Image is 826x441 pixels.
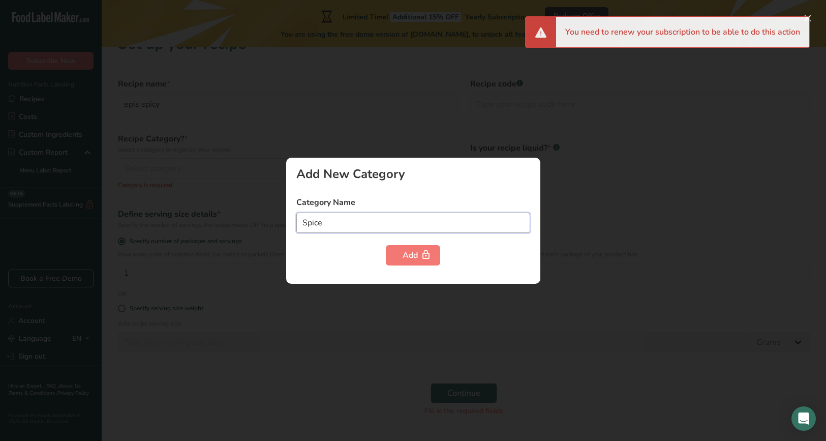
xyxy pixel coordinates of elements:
[403,249,423,261] div: Add
[386,245,440,266] button: Add
[556,17,809,47] div: You need to renew your subscription to be able to do this action
[791,406,816,431] div: Open Intercom Messenger
[296,168,530,180] div: Add New Category
[296,196,530,209] label: Category Name
[296,213,530,233] input: Type your category name here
